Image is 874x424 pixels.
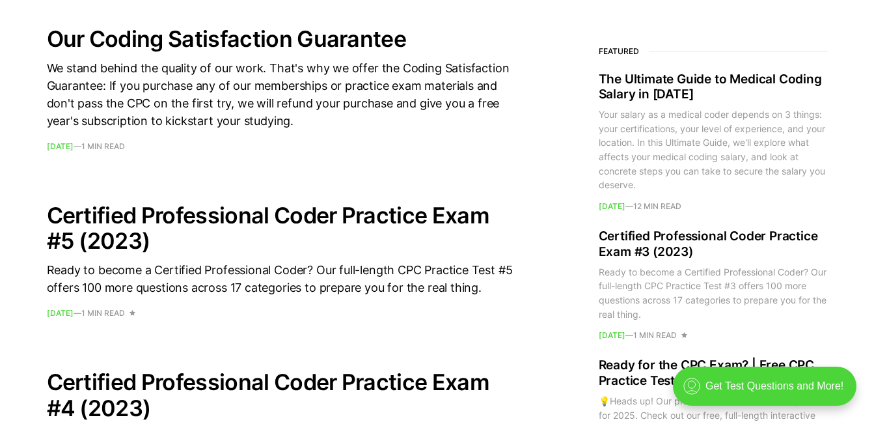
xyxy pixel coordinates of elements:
span: 1 min read [633,332,677,340]
time: [DATE] [47,141,74,151]
time: [DATE] [47,308,74,318]
a: Certified Professional Coder Practice Exam #5 (2023) Ready to become a Certified Professional Cod... [47,203,515,317]
h2: Our Coding Satisfaction Guarantee [47,26,515,51]
footer: — [599,203,828,210]
footer: — [47,309,515,317]
h2: Certified Professional Coder Practice Exam #5 (2023) [47,203,515,253]
span: 12 min read [633,203,681,210]
a: Certified Professional Coder Practice Exam #3 (2023) Ready to become a Certified Professional Cod... [599,229,828,339]
h2: Certified Professional Coder Practice Exam #3 (2023) [599,229,828,260]
a: Our Coding Satisfaction Guarantee We stand behind the quality of our work. That's why we offer th... [47,26,515,150]
h2: The Ultimate Guide to Medical Coding Salary in [DATE] [599,72,828,103]
span: 1 min read [81,309,125,317]
h3: Featured [599,47,828,56]
div: Ready to become a Certified Professional Coder? Our full-length CPC Practice Test #3 offers 100 m... [599,265,828,322]
footer: — [47,143,515,150]
time: [DATE] [599,201,625,211]
footer: — [599,332,828,340]
div: We stand behind the quality of our work. That's why we offer the Coding Satisfaction Guarantee: I... [47,59,515,130]
div: Ready to become a Certified Professional Coder? Our full-length CPC Practice Test #5 offers 100 m... [47,261,515,296]
span: 1 min read [81,143,125,150]
h2: Ready for the CPC Exam? | Free CPC Practice Test #2 (2023) [599,358,828,389]
a: The Ultimate Guide to Medical Coding Salary in [DATE] Your salary as a medical coder depends on 3... [599,72,828,211]
div: Your salary as a medical coder depends on 3 things: your certifications, your level of experience... [599,107,828,192]
iframe: portal-trigger [662,360,874,424]
h2: Certified Professional Coder Practice Exam #4 (2023) [47,369,515,420]
time: [DATE] [599,331,625,341]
